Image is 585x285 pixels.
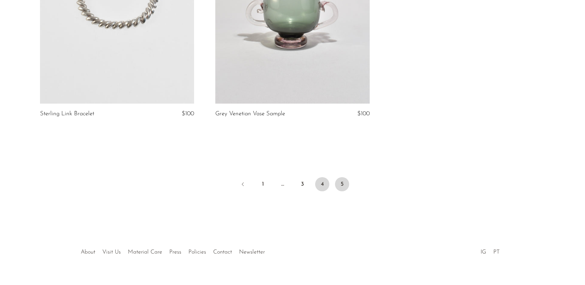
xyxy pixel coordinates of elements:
a: About [81,249,95,255]
a: 4 [315,177,329,191]
a: IG [481,249,486,255]
span: 5 [335,177,349,191]
a: 3 [295,177,309,191]
span: $100 [357,111,370,117]
a: Visit Us [102,249,121,255]
a: PT [493,249,500,255]
ul: Social Medias [477,244,503,257]
span: … [276,177,290,191]
a: Previous [236,177,250,193]
a: Sterling Link Bracelet [40,111,94,117]
a: Contact [213,249,232,255]
a: Press [169,249,181,255]
a: Policies [188,249,206,255]
a: 1 [256,177,270,191]
a: Grey Venetian Vase Sample [215,111,285,117]
span: $100 [182,111,194,117]
a: Material Care [128,249,162,255]
ul: Quick links [77,244,268,257]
